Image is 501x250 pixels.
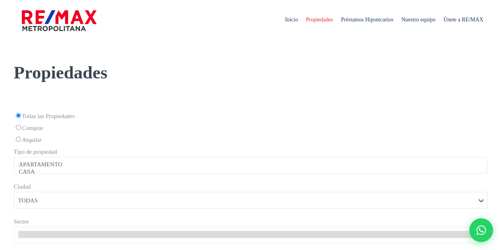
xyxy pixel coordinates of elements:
span: Únete a RE/MAX [439,8,487,32]
img: remax-metropolitana-logo [22,9,97,32]
label: Alquilar [14,135,488,145]
span: Sector [14,218,29,225]
option: CASA [18,168,477,176]
h1: Propiedades [14,40,488,84]
input: Alquilar [16,137,21,142]
span: Inicio [281,8,302,32]
span: Préstamos Hipotecarios [337,8,398,32]
span: Tipo de propiedad [14,149,57,155]
span: Nuestro equipo [397,8,439,32]
span: Propiedades [302,8,337,32]
span: Ciudad [14,183,31,190]
input: Comprar [16,125,21,130]
label: Todas las Propiedades [14,111,488,121]
option: APARTAMENTO [18,161,477,168]
label: Comprar [14,123,488,133]
input: Todas las Propiedades [16,113,21,118]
